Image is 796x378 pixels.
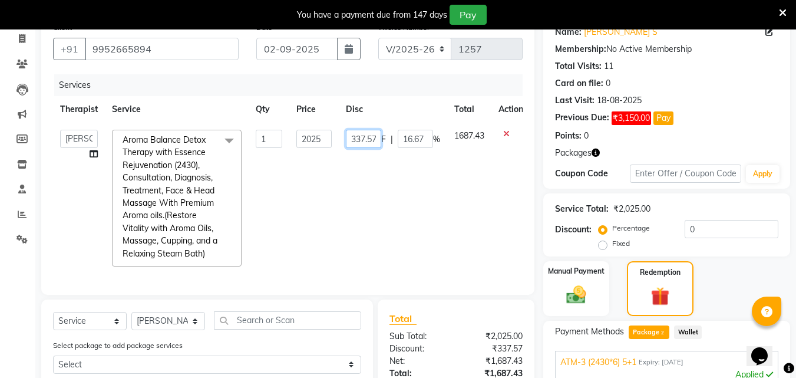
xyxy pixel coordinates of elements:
[659,330,666,337] span: 2
[555,130,582,142] div: Points:
[555,43,606,55] div: Membership:
[604,60,613,73] div: 11
[584,130,589,142] div: 0
[456,343,531,355] div: ₹337.57
[205,248,210,259] a: x
[555,77,603,90] div: Card on file:
[381,355,456,367] div: Net:
[584,26,658,38] a: [PERSON_NAME] S
[297,9,447,21] div: You have a payment due from 147 days
[53,340,183,351] label: Select package to add package services
[555,167,629,180] div: Coupon Code
[746,165,780,183] button: Apply
[289,96,339,123] th: Price
[640,267,681,278] label: Redemption
[381,343,456,355] div: Discount:
[555,111,609,125] div: Previous Due:
[639,357,683,367] span: Expiry: [DATE]
[381,133,386,146] span: F
[747,331,784,366] iframe: chat widget
[555,94,594,107] div: Last Visit:
[548,266,605,277] label: Manual Payment
[555,43,778,55] div: No Active Membership
[456,355,531,367] div: ₹1,687.43
[612,238,630,249] label: Fixed
[560,284,592,306] img: _cash.svg
[450,5,487,25] button: Pay
[555,203,609,215] div: Service Total:
[555,26,582,38] div: Name:
[53,38,86,60] button: +91
[339,96,447,123] th: Disc
[606,77,610,90] div: 0
[214,311,361,330] input: Search or Scan
[389,313,417,325] span: Total
[381,330,456,343] div: Sub Total:
[555,147,592,159] span: Packages
[597,94,642,107] div: 18-08-2025
[456,330,531,343] div: ₹2,025.00
[85,38,239,60] input: Search by Name/Mobile/Email/Code
[491,96,530,123] th: Action
[433,133,440,146] span: %
[629,326,669,339] span: Package
[391,133,393,146] span: |
[560,356,636,369] span: ATM-3 (2430*6) 5+1
[53,96,105,123] th: Therapist
[555,326,624,338] span: Payment Methods
[555,60,602,73] div: Total Visits:
[54,74,531,96] div: Services
[123,134,217,259] span: Aroma Balance Detox Therapy with Essence Rejuvenation (2430), Consultation, Diagnosis, Treatment,...
[612,111,651,125] span: ₹3,150.00
[645,285,675,308] img: _gift.svg
[612,223,650,234] label: Percentage
[653,111,673,125] button: Pay
[454,130,484,141] span: 1687.43
[674,326,702,339] span: Wallet
[105,96,249,123] th: Service
[630,165,741,183] input: Enter Offer / Coupon Code
[249,96,289,123] th: Qty
[613,203,650,215] div: ₹2,025.00
[555,223,592,236] div: Discount:
[447,96,491,123] th: Total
